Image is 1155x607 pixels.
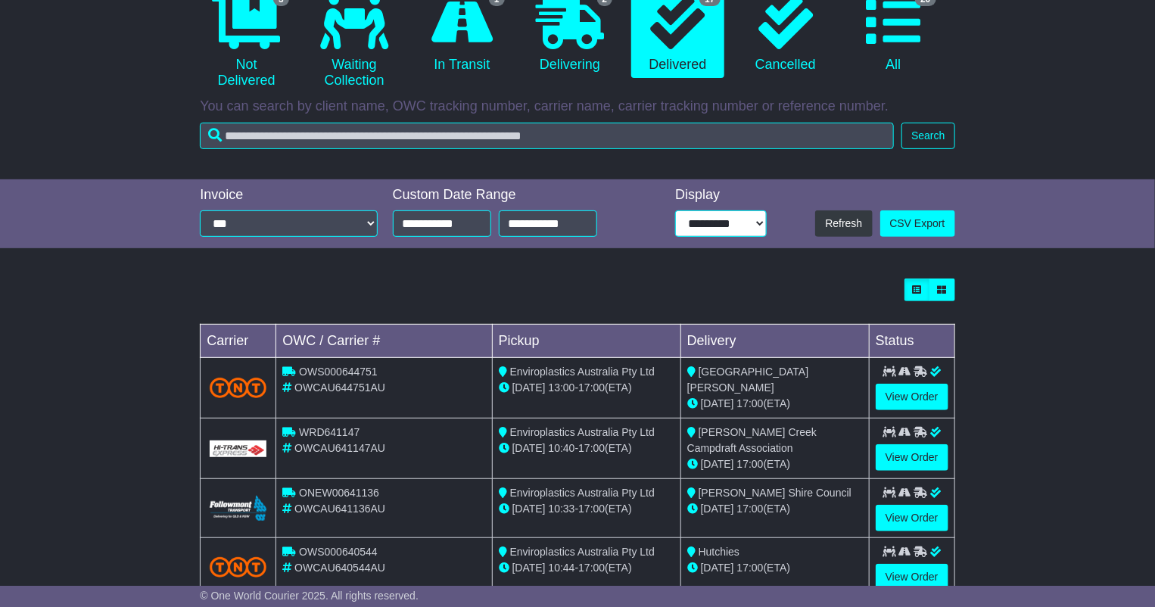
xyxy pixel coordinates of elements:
a: View Order [876,444,948,471]
div: (ETA) [687,501,863,517]
div: Invoice [200,187,377,204]
span: 17:00 [737,397,764,409]
span: [DATE] [512,503,546,515]
span: 17:00 [578,503,605,515]
span: 10:33 [549,503,575,515]
span: OWS000644751 [299,366,378,378]
span: OWCAU641147AU [294,442,385,454]
span: [DATE] [512,381,546,394]
span: OWCAU641136AU [294,503,385,515]
img: Followmont_Transport.png [210,496,266,521]
span: © One World Courier 2025. All rights reserved. [200,590,419,602]
span: [DATE] [701,503,734,515]
td: Carrier [201,325,276,358]
span: OWCAU644751AU [294,381,385,394]
img: GetCarrierServiceLogo [210,440,266,457]
span: [DATE] [512,562,546,574]
span: 17:00 [578,442,605,454]
span: Enviroplastics Australia Pty Ltd [510,487,655,499]
span: [DATE] [701,458,734,470]
span: 10:40 [549,442,575,454]
div: Custom Date Range [393,187,634,204]
span: OWCAU640544AU [294,562,385,574]
span: Hutchies [699,546,739,558]
a: CSV Export [880,210,955,237]
div: Display [675,187,767,204]
span: 10:44 [549,562,575,574]
span: Enviroplastics Australia Pty Ltd [510,366,655,378]
td: Pickup [492,325,680,358]
span: WRD641147 [299,426,360,438]
img: TNT_Domestic.png [210,557,266,577]
img: TNT_Domestic.png [210,378,266,398]
div: (ETA) [687,560,863,576]
span: [PERSON_NAME] Creek Campdraft Association [687,426,817,454]
a: View Order [876,564,948,590]
a: View Order [876,505,948,531]
span: [DATE] [701,397,734,409]
span: 17:00 [578,381,605,394]
span: 17:00 [737,458,764,470]
div: - (ETA) [499,440,674,456]
span: [DATE] [701,562,734,574]
span: Enviroplastics Australia Pty Ltd [510,426,655,438]
span: OWS000640544 [299,546,378,558]
button: Search [901,123,954,149]
div: - (ETA) [499,560,674,576]
span: 17:00 [578,562,605,574]
span: [GEOGRAPHIC_DATA][PERSON_NAME] [687,366,809,394]
div: - (ETA) [499,380,674,396]
td: OWC / Carrier # [276,325,492,358]
span: ONEW00641136 [299,487,379,499]
span: 13:00 [549,381,575,394]
span: [DATE] [512,442,546,454]
span: 17:00 [737,562,764,574]
td: Delivery [680,325,869,358]
span: [PERSON_NAME] Shire Council [699,487,851,499]
p: You can search by client name, OWC tracking number, carrier name, carrier tracking number or refe... [200,98,954,115]
div: (ETA) [687,456,863,472]
div: - (ETA) [499,501,674,517]
div: (ETA) [687,396,863,412]
td: Status [869,325,954,358]
span: 17:00 [737,503,764,515]
button: Refresh [815,210,872,237]
span: Enviroplastics Australia Pty Ltd [510,546,655,558]
a: View Order [876,384,948,410]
